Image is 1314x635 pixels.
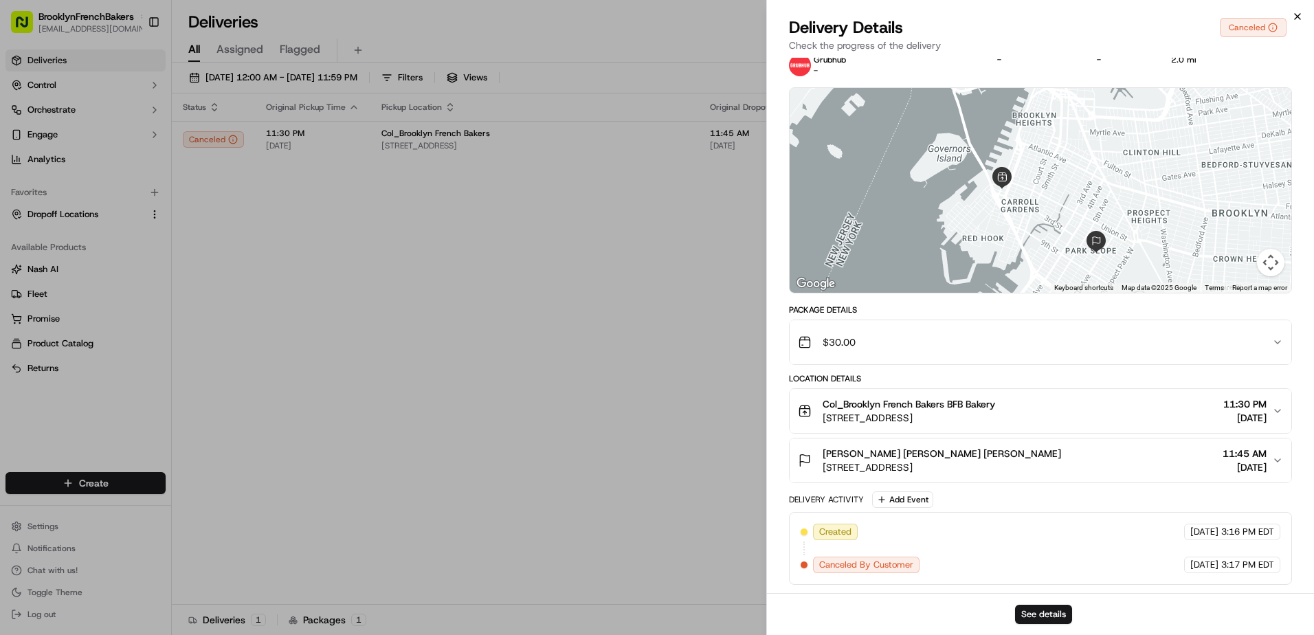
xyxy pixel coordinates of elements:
[14,179,92,190] div: Past conversations
[1220,18,1287,37] button: Canceled
[1190,526,1218,538] span: [DATE]
[97,340,166,351] a: Powered byPylon
[997,54,1074,65] div: -
[1054,283,1113,293] button: Keyboard shortcuts
[8,302,111,326] a: 📗Knowledge Base
[789,54,811,76] img: 5e692f75ce7d37001a5d71f1
[814,54,846,65] p: Grubhub
[1223,460,1267,474] span: [DATE]
[789,304,1292,315] div: Package Details
[819,559,913,571] span: Canceled By Customer
[790,389,1291,433] button: Col_Brooklyn French Bakers BFB Bakery[STREET_ADDRESS]11:30 PM[DATE]
[790,438,1291,482] button: [PERSON_NAME] [PERSON_NAME] [PERSON_NAME][STREET_ADDRESS]11:45 AM[DATE]
[116,250,121,261] span: •
[823,335,856,349] span: $30.00
[1122,284,1196,291] span: Map data ©2025 Google
[1257,249,1284,276] button: Map camera controls
[116,309,127,320] div: 💻
[14,55,250,77] p: Welcome 👋
[1221,559,1274,571] span: 3:17 PM EDT
[793,275,838,293] img: Google
[1015,605,1072,624] button: See details
[62,145,189,156] div: We're available if you need us!
[1223,447,1267,460] span: 11:45 AM
[114,213,119,224] span: •
[27,307,105,321] span: Knowledge Base
[130,307,221,321] span: API Documentation
[1190,559,1218,571] span: [DATE]
[27,251,38,262] img: 1736555255976-a54dd68f-1ca7-489b-9aae-adbdc363a1c4
[122,213,150,224] span: [DATE]
[14,14,41,41] img: Nash
[36,89,247,103] input: Got a question? Start typing here...
[1097,54,1149,65] div: -
[789,494,864,505] div: Delivery Activity
[43,213,111,224] span: [PERSON_NAME]
[43,250,113,261] span: Klarizel Pensader
[1232,284,1287,291] a: Report a map error
[137,341,166,351] span: Pylon
[789,16,903,38] span: Delivery Details
[823,411,995,425] span: [STREET_ADDRESS]
[234,135,250,152] button: Start new chat
[111,302,226,326] a: 💻API Documentation
[819,526,851,538] span: Created
[213,176,250,192] button: See all
[124,250,152,261] span: [DATE]
[789,38,1292,52] p: Check the progress of the delivery
[14,131,38,156] img: 1736555255976-a54dd68f-1ca7-489b-9aae-adbdc363a1c4
[872,491,933,508] button: Add Event
[823,397,995,411] span: Col_Brooklyn French Bakers BFB Bakery
[14,200,36,222] img: Nelly AZAMBRE
[14,309,25,320] div: 📗
[29,131,54,156] img: 1724597045416-56b7ee45-8013-43a0-a6f9-03cb97ddad50
[814,65,818,76] span: -
[62,131,225,145] div: Start new chat
[789,373,1292,384] div: Location Details
[823,460,1061,474] span: [STREET_ADDRESS]
[790,320,1291,364] button: $30.00
[1171,54,1237,65] div: 2.0 mi
[823,447,1061,460] span: [PERSON_NAME] [PERSON_NAME] [PERSON_NAME]
[1205,284,1224,291] a: Terms (opens in new tab)
[1223,411,1267,425] span: [DATE]
[1221,526,1274,538] span: 3:16 PM EDT
[1223,397,1267,411] span: 11:30 PM
[14,237,36,259] img: Klarizel Pensader
[793,275,838,293] a: Open this area in Google Maps (opens a new window)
